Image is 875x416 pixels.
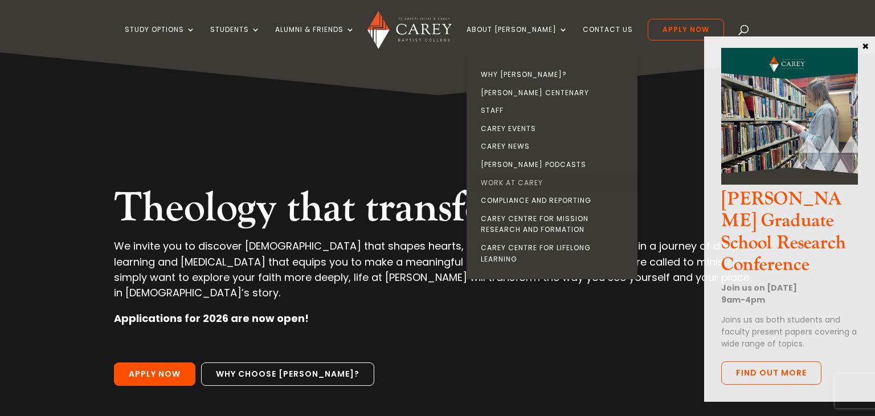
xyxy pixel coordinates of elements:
[469,137,640,156] a: Carey News
[721,294,765,305] strong: 9am-4pm
[114,362,195,386] a: Apply Now
[114,183,760,238] h2: Theology that transforms
[721,361,821,385] a: Find out more
[469,84,640,102] a: [PERSON_NAME] Centenary
[469,239,640,268] a: Carey Centre for Lifelong Learning
[469,120,640,138] a: Carey Events
[114,238,760,311] p: We invite you to discover [DEMOGRAPHIC_DATA] that shapes hearts, minds, and communities and begin...
[201,362,374,386] a: Why choose [PERSON_NAME]?
[210,26,260,52] a: Students
[467,26,568,52] a: About [PERSON_NAME]
[469,210,640,239] a: Carey Centre for Mission Research and Formation
[583,26,633,52] a: Contact Us
[125,26,195,52] a: Study Options
[721,314,858,350] p: Joins us as both students and faculty present papers covering a wide range of topics.
[367,11,451,49] img: Carey Baptist College
[721,282,797,293] strong: Join us on [DATE]
[860,40,871,51] button: Close
[648,19,724,40] a: Apply Now
[114,311,309,325] strong: Applications for 2026 are now open!
[721,189,858,282] h3: [PERSON_NAME] Graduate School Research Conference
[275,26,355,52] a: Alumni & Friends
[469,191,640,210] a: Compliance and Reporting
[469,101,640,120] a: Staff
[721,175,858,188] a: CGS Research Conference
[469,66,640,84] a: Why [PERSON_NAME]?
[721,48,858,185] img: CGS Research Conference
[469,156,640,174] a: [PERSON_NAME] Podcasts
[469,174,640,192] a: Work at Carey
